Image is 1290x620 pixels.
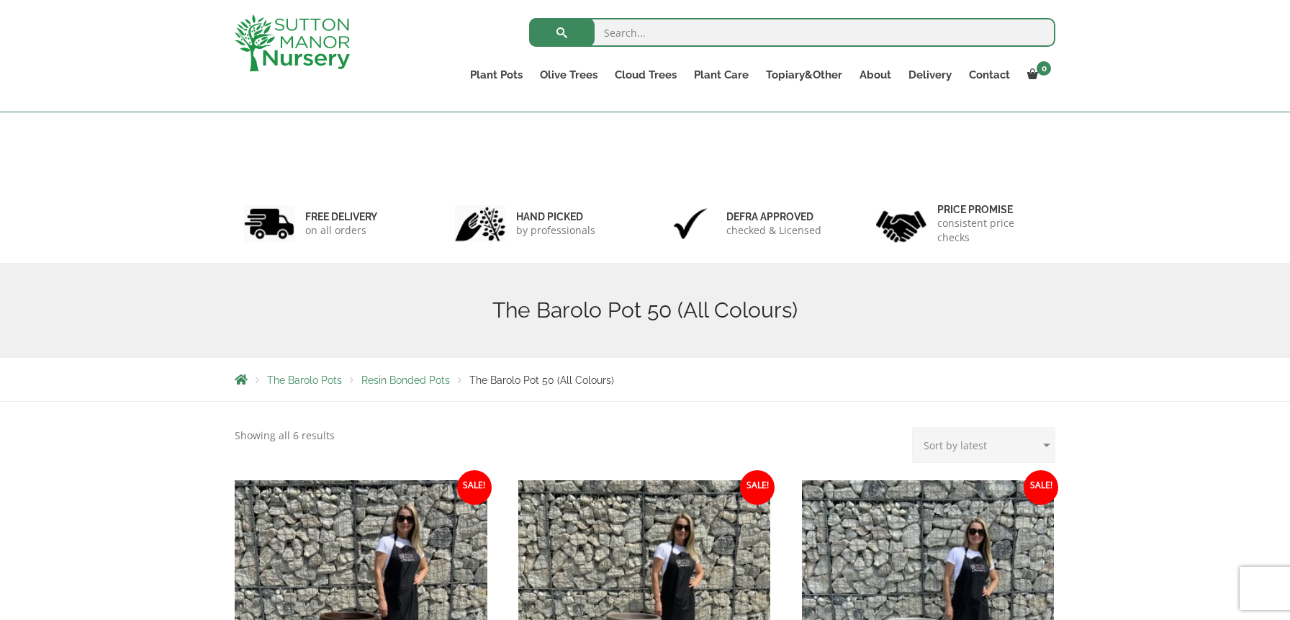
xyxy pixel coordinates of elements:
[235,297,1055,323] h1: The Barolo Pot 50 (All Colours)
[361,374,450,386] a: Resin Bonded Pots
[740,470,775,505] span: Sale!
[960,65,1019,85] a: Contact
[665,205,716,242] img: 3.jpg
[606,65,685,85] a: Cloud Trees
[516,210,595,223] h6: hand picked
[937,216,1047,245] p: consistent price checks
[1019,65,1055,85] a: 0
[305,223,377,238] p: on all orders
[726,223,821,238] p: checked & Licensed
[1024,470,1058,505] span: Sale!
[235,14,350,71] img: logo
[912,427,1055,463] select: Shop order
[305,210,377,223] h6: FREE DELIVERY
[1037,61,1051,76] span: 0
[469,374,614,386] span: The Barolo Pot 50 (All Colours)
[455,205,505,242] img: 2.jpg
[244,205,294,242] img: 1.jpg
[267,374,342,386] a: The Barolo Pots
[757,65,851,85] a: Topiary&Other
[685,65,757,85] a: Plant Care
[851,65,900,85] a: About
[876,202,926,246] img: 4.jpg
[531,65,606,85] a: Olive Trees
[529,18,1055,47] input: Search...
[937,203,1047,216] h6: Price promise
[235,374,1055,385] nav: Breadcrumbs
[900,65,960,85] a: Delivery
[461,65,531,85] a: Plant Pots
[516,223,595,238] p: by professionals
[457,470,492,505] span: Sale!
[235,427,335,444] p: Showing all 6 results
[726,210,821,223] h6: Defra approved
